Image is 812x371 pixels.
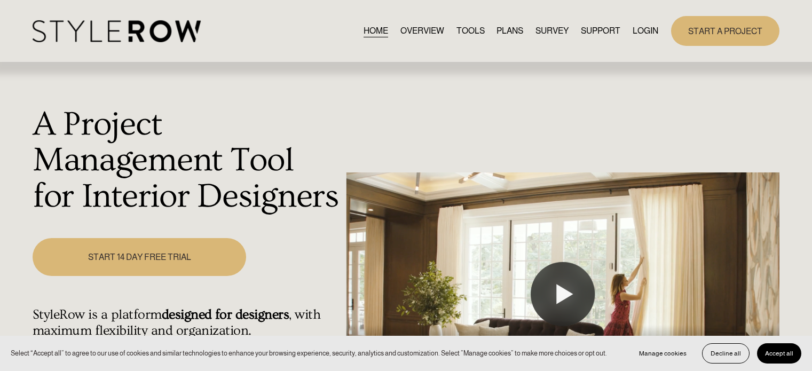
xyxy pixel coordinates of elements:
[162,307,289,322] strong: designed for designers
[531,262,595,326] button: Play
[702,343,750,364] button: Decline all
[671,16,779,45] a: START A PROJECT
[581,25,620,37] span: SUPPORT
[33,238,246,276] a: START 14 DAY FREE TRIAL
[765,350,793,357] span: Accept all
[757,343,801,364] button: Accept all
[364,23,388,38] a: HOME
[639,350,687,357] span: Manage cookies
[33,307,341,339] h4: StyleRow is a platform , with maximum flexibility and organization.
[456,23,485,38] a: TOOLS
[711,350,741,357] span: Decline all
[631,343,695,364] button: Manage cookies
[33,107,341,215] h1: A Project Management Tool for Interior Designers
[400,23,444,38] a: OVERVIEW
[11,348,607,358] p: Select “Accept all” to agree to our use of cookies and similar technologies to enhance your brows...
[33,20,201,42] img: StyleRow
[535,23,569,38] a: SURVEY
[633,23,658,38] a: LOGIN
[496,23,523,38] a: PLANS
[581,23,620,38] a: folder dropdown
